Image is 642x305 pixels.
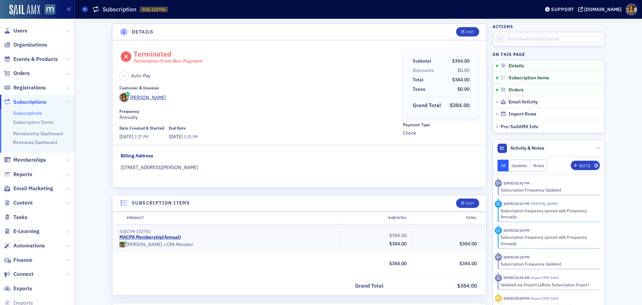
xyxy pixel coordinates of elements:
[413,101,443,109] span: Grand Total
[626,4,637,15] span: Profile
[4,185,53,192] a: Email Marketing
[119,229,336,234] div: SUBITM-152750
[4,285,32,292] a: Exports
[119,109,139,114] div: Frequency
[184,134,198,139] span: 5:05 PM
[578,7,624,12] button: [DOMAIN_NAME]
[13,171,32,178] span: Reports
[4,242,45,249] a: Automations
[493,23,513,29] h4: Actions
[509,63,524,69] span: Details
[493,51,605,57] h4: On this page
[413,101,441,109] div: Grand Total
[13,27,27,34] span: Users
[389,232,407,238] span: $384.00
[355,282,384,290] div: Grand Total
[119,242,162,248] a: [PERSON_NAME]
[504,255,530,259] time: 6/13/2023 02:18 PM
[413,76,426,83] span: Total
[584,6,622,12] div: [DOMAIN_NAME]
[495,295,502,302] div: Activity
[509,87,524,93] span: Orders
[123,73,125,79] span: –
[4,271,33,278] a: Connect
[501,124,538,130] span: Pre-SailAMX Info
[495,201,502,208] div: Activity
[122,215,341,221] div: Product
[411,215,481,221] div: Total
[413,76,423,83] div: Total
[457,86,469,92] span: $0.00
[530,160,548,171] button: Notes
[457,282,477,289] span: $384.00
[501,234,595,246] div: Subscription frequency synced with Frequency Annually
[132,200,190,207] h4: Subscription items
[4,156,46,164] a: Memberships
[459,241,477,247] span: $384.00
[579,164,591,168] div: Note
[495,227,502,234] div: Activity
[452,77,469,83] span: $384.00
[509,160,530,171] button: Updates
[13,185,53,192] span: Email Marketing
[119,93,166,102] a: [PERSON_NAME]
[13,199,33,207] span: Content
[504,228,530,233] time: 6/13/2023 02:18 PM
[134,134,148,139] span: 2:27 PM
[530,201,558,206] span: Luke Abell
[501,282,595,288] div: Updated via Import LaRuta Subscription Import
[13,271,33,278] span: Connect
[13,156,46,164] span: Memberships
[119,134,134,140] span: [DATE]
[495,254,502,261] div: Activity
[456,27,479,36] button: Edit
[40,4,55,16] a: View Homepage
[510,145,544,152] span: Activity & Notes
[131,72,150,79] span: Auto-Pay
[459,260,477,266] span: $384.00
[530,275,558,280] span: Import IMP-1454
[103,5,136,13] h1: Subscription
[509,99,538,105] span: Email Activity
[413,58,433,65] span: Subtotal
[13,242,45,249] span: Automations
[508,36,601,42] div: Reactivate Subscription
[13,56,58,63] span: Events & Products
[13,110,42,116] a: Subscriptions
[355,282,386,290] span: Grand Total
[119,85,159,90] div: Customer & Invoicee
[413,67,434,74] div: Discounts
[119,234,181,240] a: MACPA Membership(Annual)
[495,275,502,282] div: Imported Activity
[9,5,40,15] img: SailAMX
[403,130,479,137] span: Check
[4,27,27,34] a: Users
[509,75,549,81] span: Subscription items
[413,58,431,65] div: Subtotal
[389,241,407,247] span: $384.00
[530,296,558,301] span: Import IMP-1454
[13,285,32,292] span: Exports
[466,202,474,205] div: Edit
[13,70,30,77] span: Orders
[4,70,30,77] a: Orders
[134,58,202,64] div: Termination From Non-Payment
[495,180,502,187] div: Activity
[13,119,53,125] a: Subscription Items
[126,242,162,248] div: [PERSON_NAME]
[457,67,469,73] span: $0.00
[450,102,469,108] span: $384.00
[504,296,530,301] time: 10/5/2022 05:05 PM
[13,98,46,106] span: Subscriptions
[4,228,39,235] a: E-Learning
[571,161,600,170] button: Note
[456,199,479,208] button: Edit
[119,241,336,248] div: CPA Member
[413,86,428,93] span: Taxes
[121,164,478,171] div: [STREET_ADDRESS][PERSON_NAME]
[498,160,509,171] button: All
[501,208,595,220] div: Subscription frequency synced with Frequency Annually
[130,94,166,101] div: [PERSON_NAME]
[413,67,436,74] span: Discounts
[4,256,32,264] a: Finance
